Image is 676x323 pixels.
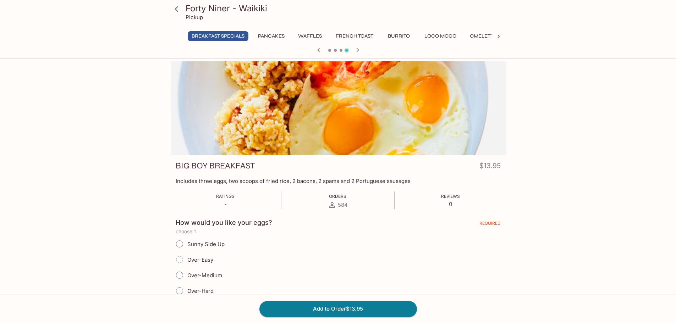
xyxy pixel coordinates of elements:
[176,178,501,184] p: Includes three eggs, two scoops of fried rice, 2 bacons, 2 spams and 2 Portuguese sausages
[421,31,460,41] button: Loco Moco
[254,31,288,41] button: Pancakes
[383,31,415,41] button: Burrito
[176,219,272,227] h4: How would you like your eggs?
[171,61,506,155] div: BIG BOY BREAKFAST
[479,221,501,229] span: REQUIRED
[216,201,235,207] p: -
[188,31,248,41] button: Breakfast Specials
[186,3,503,14] h3: Forty Niner - Waikiki
[259,301,417,317] button: Add to Order$13.95
[441,201,460,207] p: 0
[441,194,460,199] span: Reviews
[294,31,326,41] button: Waffles
[216,194,235,199] span: Ratings
[479,160,501,174] h4: $13.95
[466,31,503,41] button: Omelettes
[186,14,203,21] p: Pickup
[176,160,255,171] h3: BIG BOY BREAKFAST
[329,194,346,199] span: Orders
[187,241,225,247] span: Sunny Side Up
[338,201,348,208] span: 584
[187,288,214,294] span: Over-Hard
[187,272,222,279] span: Over-Medium
[176,229,501,234] p: choose 1
[332,31,377,41] button: French Toast
[187,256,213,263] span: Over-Easy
